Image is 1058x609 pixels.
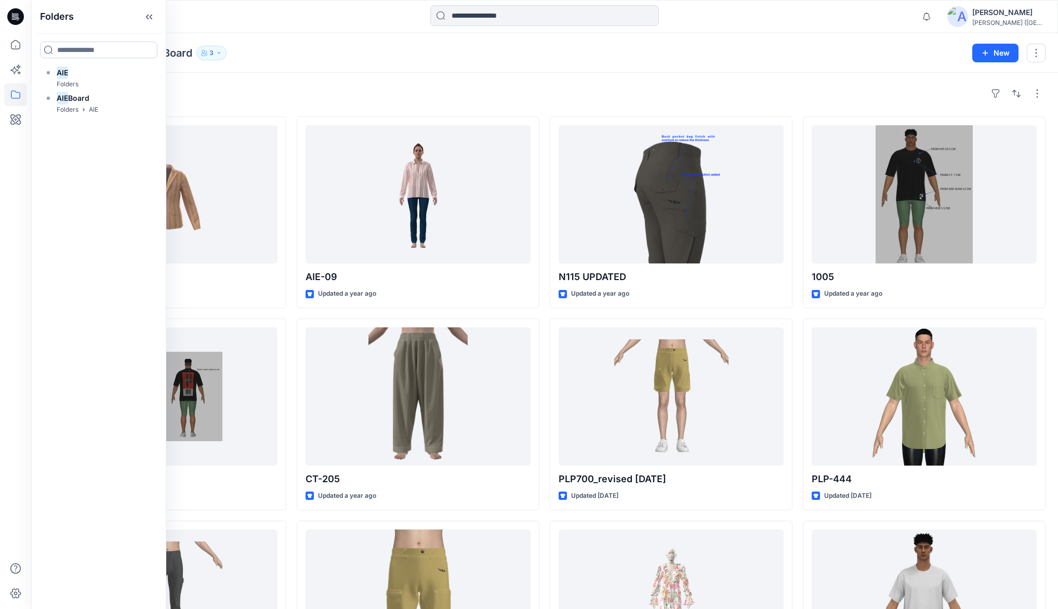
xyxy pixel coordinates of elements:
[318,491,376,501] p: Updated a year ago
[824,288,882,299] p: Updated a year ago
[559,472,784,486] p: PLP700_revised [DATE]
[812,327,1037,466] a: PLP-444
[824,491,871,501] p: Updated [DATE]
[68,94,89,102] span: Board
[559,327,784,466] a: PLP700_revised 19th march
[812,270,1037,284] p: 1005
[57,104,78,115] p: Folders
[306,125,531,263] a: AIE-09
[972,19,1045,27] div: [PERSON_NAME] ([GEOGRAPHIC_DATA]) Exp...
[57,91,68,105] mark: AIE
[306,472,531,486] p: CT-205
[143,46,192,60] p: AIE Board
[571,288,629,299] p: Updated a year ago
[972,6,1045,19] div: [PERSON_NAME]
[571,491,618,501] p: Updated [DATE]
[559,270,784,284] p: N115 UPDATED
[89,104,98,115] p: AIE
[947,6,968,27] img: avatar
[57,65,68,80] mark: AIE
[318,288,376,299] p: Updated a year ago
[196,46,227,60] button: 3
[57,79,78,90] p: Folders
[306,327,531,466] a: CT-205
[812,472,1037,486] p: PLP-444
[812,125,1037,263] a: 1005
[972,44,1019,62] button: New
[559,125,784,263] a: N115 UPDATED
[306,270,531,284] p: AIE-09
[209,47,214,59] p: 3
